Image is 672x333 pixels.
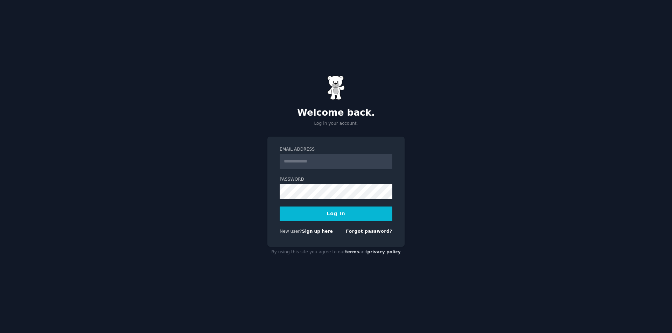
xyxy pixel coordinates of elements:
a: terms [345,249,359,254]
p: Log in your account. [267,121,405,127]
div: By using this site you agree to our and [267,247,405,258]
button: Log In [280,207,392,221]
a: privacy policy [367,249,401,254]
label: Email Address [280,146,392,153]
a: Sign up here [302,229,333,234]
label: Password [280,176,392,183]
h2: Welcome back. [267,107,405,118]
span: New user? [280,229,302,234]
a: Forgot password? [346,229,392,234]
img: Gummy Bear [327,75,345,100]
